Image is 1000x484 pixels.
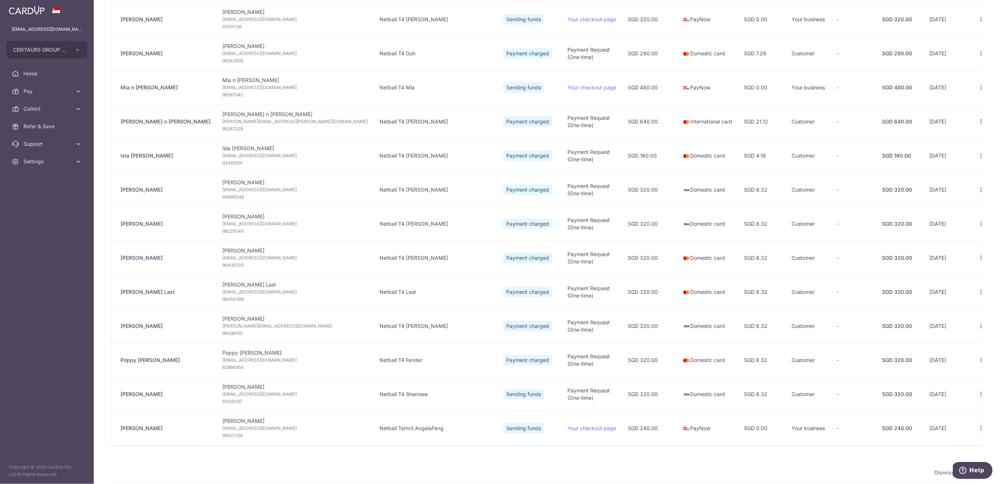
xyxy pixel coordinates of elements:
td: SGD 0.00 [738,2,786,36]
td: SGD 280.00 [622,36,677,70]
td: [PERSON_NAME] [216,377,374,411]
td: - [831,104,877,138]
td: [DATE] [924,104,975,138]
img: mastercard-sm-87a3fd1e0bddd137fecb07648320f44c262e2538e7db6024463105ddbc961eb2.png [683,255,690,262]
td: [PERSON_NAME] [216,36,374,70]
div: [PERSON_NAME] Last [121,288,211,296]
iframe: Opens a widget where you can find more information [953,462,993,480]
div: [PERSON_NAME] [121,254,211,262]
td: Payment Request (One-time) [562,207,622,241]
div: [PERSON_NAME] n [PERSON_NAME] [121,118,211,125]
td: SGD 320.00 [622,173,677,207]
div: SGD 320.00 [882,186,918,193]
td: Netball T4 [PERSON_NAME] [374,2,497,36]
td: Domestic card [677,309,738,343]
span: [EMAIL_ADDRESS][DOMAIN_NAME] [222,220,368,228]
td: [DATE] [924,36,975,70]
span: Payment charged [503,185,552,195]
td: SGD 0.00 [738,70,786,104]
span: Support [23,140,72,148]
img: paynow-md-4fe65508ce96feda548756c5ee0e473c78d4820b8ea51387c6e4ad89e58a5e61.png [683,425,690,432]
td: SGD 8.32 [738,377,786,411]
td: Payment Request (One-time) [562,36,622,70]
td: - [831,70,877,104]
span: [EMAIL_ADDRESS][DOMAIN_NAME] [222,84,368,91]
span: Sending funds [503,423,544,433]
td: Mia n [PERSON_NAME] [216,70,374,104]
td: - [831,275,877,309]
td: PayNow [677,411,738,445]
td: [PERSON_NAME] [216,2,374,36]
div: [PERSON_NAME] [121,186,211,193]
td: Payment Request (One-time) [562,173,622,207]
div: SGD 320.00 [882,16,918,23]
td: Your business [786,2,831,36]
td: SGD 320.00 [622,2,677,36]
td: - [831,309,877,343]
span: [EMAIL_ADDRESS][DOMAIN_NAME] [222,391,368,398]
td: Domestic card [677,343,738,377]
div: SGD 320.00 [882,220,918,228]
span: Payment charged [503,151,552,161]
td: Payment Request (One-time) [562,377,622,411]
a: Your checkout page [567,425,616,431]
td: Customer [786,138,831,173]
td: - [831,377,877,411]
td: - [831,138,877,173]
span: Payment charged [503,287,552,297]
span: Sending funds [503,14,544,25]
td: Domestic card [677,207,738,241]
img: mastercard-sm-87a3fd1e0bddd137fecb07648320f44c262e2538e7db6024463105ddbc961eb2.png [683,118,690,126]
td: [PERSON_NAME] [216,207,374,241]
td: Payment Request (One-time) [562,275,622,309]
td: [PERSON_NAME] n [PERSON_NAME] [216,104,374,138]
img: visa-sm-192604c4577d2d35970c8ed26b86981c2741ebd56154ab54ad91a526f0f24972.png [683,391,690,398]
span: Pay [23,88,72,95]
td: Your business [786,70,831,104]
span: Dismiss guide [935,468,979,477]
td: [DATE] [924,138,975,173]
td: Netball T4 Last [374,275,497,309]
span: 98225049 [222,228,368,235]
span: 98267228 [222,125,368,133]
td: Customer [786,173,831,207]
td: - [831,241,877,275]
td: SGD 320.00 [622,309,677,343]
span: Payment charged [503,48,552,59]
td: Domestic card [677,138,738,173]
td: Payment Request (One-time) [562,241,622,275]
td: Domestic card [677,36,738,70]
td: International card [677,104,738,138]
img: visa-sm-192604c4577d2d35970c8ed26b86981c2741ebd56154ab54ad91a526f0f24972.png [683,221,690,228]
td: Customer [786,104,831,138]
img: mastercard-sm-87a3fd1e0bddd137fecb07648320f44c262e2538e7db6024463105ddbc961eb2.png [683,152,690,160]
img: CardUp [9,6,45,15]
td: [PERSON_NAME] [216,411,374,445]
span: 81528297 [222,398,368,405]
div: [PERSON_NAME] [121,391,211,398]
span: 96342935 [222,57,368,64]
td: [PERSON_NAME] [216,173,374,207]
td: Netball T4 [PERSON_NAME] [374,104,497,138]
span: [EMAIL_ADDRESS][DOMAIN_NAME] [222,186,368,193]
div: SGD 160.00 [882,152,918,159]
span: Payment charged [503,355,552,365]
div: SGD 640.00 [882,118,918,125]
span: 84980546 [222,193,368,201]
td: [DATE] [924,343,975,377]
div: SGD 240.00 [882,425,918,432]
span: 91254136 [222,23,368,30]
span: [EMAIL_ADDRESS][DOMAIN_NAME] [222,288,368,296]
td: [DATE] [924,411,975,445]
span: [EMAIL_ADDRESS][DOMAIN_NAME] [222,16,368,23]
td: SGD 8.32 [738,241,786,275]
div: [PERSON_NAME] [121,16,211,23]
span: 96454368 [222,296,368,303]
span: [EMAIL_ADDRESS][DOMAIN_NAME] [222,425,368,432]
img: paynow-md-4fe65508ce96feda548756c5ee0e473c78d4820b8ea51387c6e4ad89e58a5e61.png [683,16,690,23]
td: SGD 8.32 [738,173,786,207]
img: paynow-md-4fe65508ce96feda548756c5ee0e473c78d4820b8ea51387c6e4ad89e58a5e61.png [683,84,690,92]
img: mastercard-sm-87a3fd1e0bddd137fecb07648320f44c262e2538e7db6024463105ddbc961eb2.png [683,289,690,296]
span: [EMAIL_ADDRESS][DOMAIN_NAME] [222,356,368,364]
td: Your business [786,411,831,445]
